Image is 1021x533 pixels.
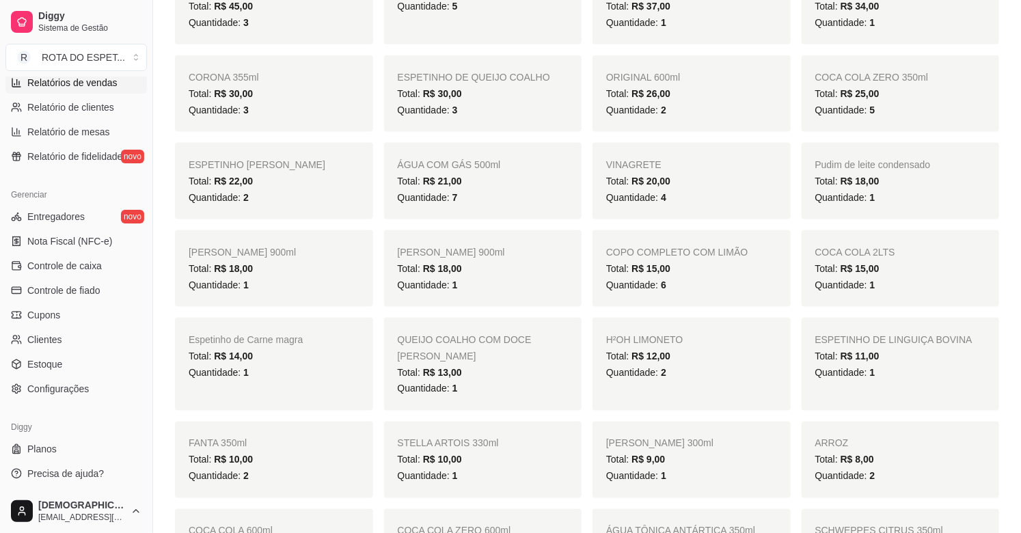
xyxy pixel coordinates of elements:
[870,367,875,378] span: 1
[27,76,118,90] span: Relatórios de vendas
[841,351,880,361] span: R$ 11,00
[631,176,670,187] span: R$ 20,00
[815,471,875,482] span: Quantidade:
[398,88,462,99] span: Total:
[189,263,253,274] span: Total:
[870,17,875,28] span: 1
[398,263,462,274] span: Total:
[606,334,683,345] span: H²OH LIMONETO
[27,382,89,396] span: Configurações
[214,1,253,12] span: R$ 45,00
[5,184,147,206] div: Gerenciar
[214,176,253,187] span: R$ 22,00
[815,263,880,274] span: Total:
[398,159,501,170] span: ÁGUA COM GÁS 500ml
[27,284,100,297] span: Controle de fiado
[27,125,110,139] span: Relatório de mesas
[27,150,122,163] span: Relatório de fidelidade
[5,206,147,228] a: Entregadoresnovo
[5,378,147,400] a: Configurações
[606,263,670,274] span: Total:
[189,105,249,115] span: Quantidade:
[398,367,462,378] span: Total:
[606,279,666,290] span: Quantidade:
[243,279,249,290] span: 1
[631,88,670,99] span: R$ 26,00
[815,72,929,83] span: COCA COLA ZERO 350ml
[189,88,253,99] span: Total:
[398,72,550,83] span: ESPETINHO DE QUEIJO COALHO
[606,192,666,203] span: Quantidade:
[5,304,147,326] a: Cupons
[423,176,462,187] span: R$ 21,00
[5,230,147,252] a: Nota Fiscal (NFC-e)
[661,367,666,378] span: 2
[815,176,880,187] span: Total:
[870,105,875,115] span: 5
[398,105,458,115] span: Quantidade:
[243,192,249,203] span: 2
[631,351,670,361] span: R$ 12,00
[189,279,249,290] span: Quantidade:
[606,454,665,465] span: Total:
[815,192,875,203] span: Quantidade:
[452,192,458,203] span: 7
[5,255,147,277] a: Controle de caixa
[841,263,880,274] span: R$ 15,00
[27,100,114,114] span: Relatório de clientes
[452,1,458,12] span: 5
[214,263,253,274] span: R$ 18,00
[42,51,125,64] div: ROTA DO ESPET ...
[17,51,31,64] span: R
[815,438,849,449] span: ARROZ
[423,88,462,99] span: R$ 30,00
[189,247,296,258] span: [PERSON_NAME] 900ml
[841,1,880,12] span: R$ 34,00
[5,72,147,94] a: Relatórios de vendas
[631,454,665,465] span: R$ 9,00
[214,351,253,361] span: R$ 14,00
[398,471,458,482] span: Quantidade:
[243,367,249,378] span: 1
[606,367,666,378] span: Quantidade:
[5,353,147,375] a: Estoque
[189,471,249,482] span: Quantidade:
[841,454,874,465] span: R$ 8,00
[606,72,680,83] span: ORIGINAL 600ml
[398,1,458,12] span: Quantidade:
[870,471,875,482] span: 2
[189,176,253,187] span: Total:
[815,367,875,378] span: Quantidade:
[5,329,147,351] a: Clientes
[815,334,972,345] span: ESPETINHO DE LINGUIÇA BOVINA
[214,454,253,465] span: R$ 10,00
[606,1,670,12] span: Total:
[38,512,125,523] span: [EMAIL_ADDRESS][DOMAIN_NAME]
[606,351,670,361] span: Total:
[661,105,666,115] span: 2
[606,247,748,258] span: COPO COMPLETO COM LIMÃO
[841,176,880,187] span: R$ 18,00
[606,438,713,449] span: [PERSON_NAME] 300ml
[452,383,458,394] span: 1
[606,159,662,170] span: VINAGRETE
[815,159,931,170] span: Pudim de leite condensado
[189,1,253,12] span: Total:
[5,495,147,528] button: [DEMOGRAPHIC_DATA][EMAIL_ADDRESS][DOMAIN_NAME]
[214,88,253,99] span: R$ 30,00
[423,454,462,465] span: R$ 10,00
[27,234,112,248] span: Nota Fiscal (NFC-e)
[189,192,249,203] span: Quantidade:
[38,10,141,23] span: Diggy
[243,17,249,28] span: 3
[189,334,303,345] span: Espetinho de Carne magra
[815,351,880,361] span: Total:
[606,105,666,115] span: Quantidade:
[189,72,259,83] span: CORONA 355ml
[815,1,880,12] span: Total:
[243,471,249,482] span: 2
[27,357,62,371] span: Estoque
[815,454,874,465] span: Total:
[398,334,532,361] span: QUEIJO COALHO COM DOCE [PERSON_NAME]
[38,23,141,33] span: Sistema de Gestão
